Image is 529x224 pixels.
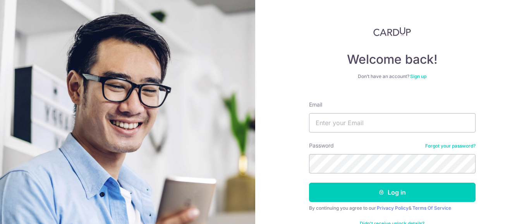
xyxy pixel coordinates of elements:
a: Privacy Policy [377,205,409,211]
a: Forgot your password? [425,143,476,149]
a: Sign up [410,73,426,79]
div: By continuing you agree to our & [309,205,476,211]
a: Terms Of Service [412,205,451,211]
h4: Welcome back! [309,52,476,67]
label: Password [309,142,334,149]
img: CardUp Logo [373,27,411,36]
div: Don’t have an account? [309,73,476,80]
label: Email [309,101,322,109]
input: Enter your Email [309,113,476,132]
button: Log in [309,183,476,202]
